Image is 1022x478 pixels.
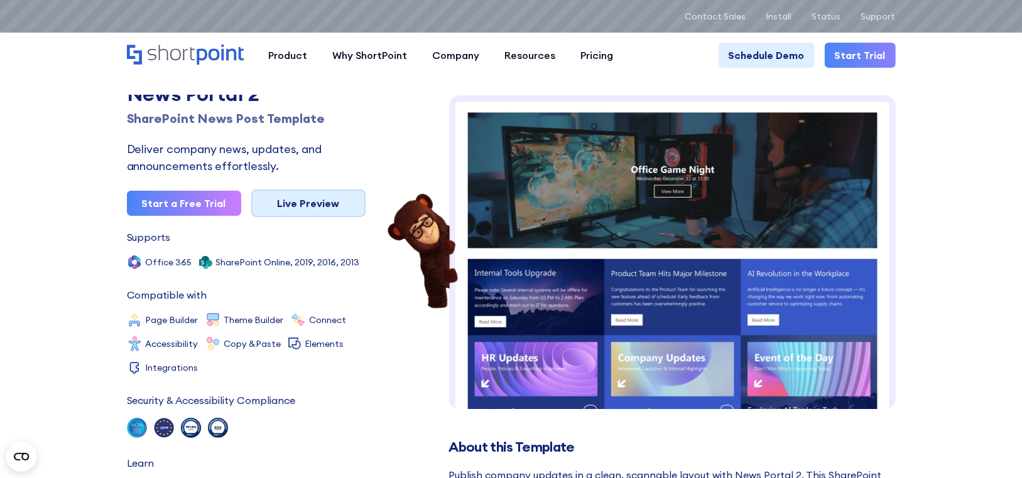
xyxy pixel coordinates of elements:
div: Supports [127,232,171,242]
div: Learn [127,458,155,468]
div: Security & Accessibility Compliance [127,395,296,405]
a: Live Preview [251,189,366,217]
iframe: Chat Widget [796,333,1022,478]
div: Page Builder [146,316,198,324]
div: Office 365 [146,258,192,267]
a: Support [861,11,896,21]
a: Resources [492,43,568,68]
a: Pricing [568,43,626,68]
div: Company [433,48,480,63]
div: Product [269,48,308,63]
div: Pricing [581,48,614,63]
img: soc 2 [127,418,147,438]
a: Home [127,45,244,66]
div: Connect [310,316,347,324]
a: Start Trial [825,43,896,68]
div: Resources [505,48,556,63]
div: Compatible with [127,290,207,300]
div: Theme Builder [224,316,284,324]
a: Why ShortPoint [320,43,420,68]
a: Start a Free Trial [127,191,241,216]
div: Accessibility [146,339,198,348]
div: Why ShortPoint [333,48,408,63]
a: Contact Sales [685,11,746,21]
h2: About this Template [449,439,896,455]
a: Company [420,43,492,68]
a: Install [766,11,792,21]
div: Copy &Paste [224,339,281,348]
div: Integrations [146,363,198,372]
div: Elements [305,339,344,348]
a: Product [256,43,320,68]
a: Status [812,11,841,21]
button: Open CMP widget [6,442,36,472]
h1: SharePoint News Post Template [127,109,366,128]
div: Deliver company news, updates, and announcements effortlessly. [127,141,366,174]
div: SharePoint Online, 2019, 2016, 2013 [216,258,360,267]
a: Schedule Demo [719,43,815,68]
